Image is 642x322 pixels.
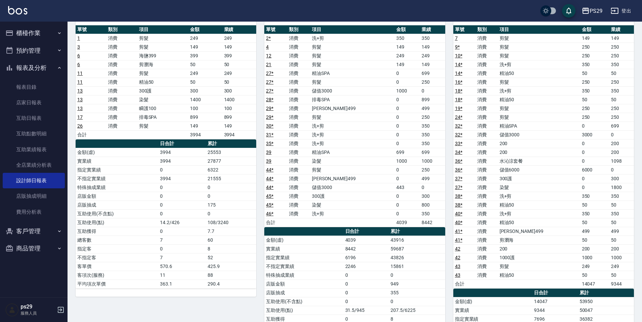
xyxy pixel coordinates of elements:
[453,25,476,34] th: 單號
[206,183,256,192] td: 0
[106,51,137,60] td: 消費
[287,139,310,148] td: 消費
[206,165,256,174] td: 6322
[188,34,222,43] td: 249
[420,95,445,104] td: 899
[137,25,188,34] th: 項目
[609,139,634,148] td: 200
[106,78,137,86] td: 消費
[3,188,65,204] a: 店販抽成明細
[476,34,498,43] td: 消費
[609,122,634,130] td: 699
[76,139,256,289] table: a dense table
[310,165,395,174] td: 剪髮
[287,104,310,113] td: 消費
[476,209,498,218] td: 消費
[310,192,395,200] td: 300護
[287,148,310,157] td: 消費
[188,60,222,69] td: 50
[206,192,256,200] td: 0
[137,60,188,69] td: 剪瀏海
[455,35,458,41] a: 7
[609,130,634,139] td: 0
[3,110,65,126] a: 互助日報表
[310,148,395,157] td: 精油SPA
[609,174,634,183] td: 300
[420,25,445,34] th: 業績
[77,97,83,102] a: 13
[77,62,80,67] a: 6
[106,43,137,51] td: 消費
[287,183,310,192] td: 消費
[188,130,222,139] td: 3994
[420,122,445,130] td: 350
[310,60,395,69] td: 剪髮
[476,157,498,165] td: 消費
[5,303,19,317] img: Person
[287,34,310,43] td: 消費
[137,113,188,122] td: 排毒SPA
[395,113,420,122] td: 0
[3,142,65,157] a: 互助業績報表
[266,62,271,67] a: 21
[310,86,395,95] td: 儲值3000
[476,113,498,122] td: 消費
[420,183,445,192] td: 0
[395,25,420,34] th: 金額
[3,126,65,141] a: 互助點數明細
[266,150,271,155] a: 39
[498,183,580,192] td: 染髮
[3,24,65,42] button: 櫃檯作業
[106,60,137,69] td: 消費
[580,165,610,174] td: 6000
[590,7,603,15] div: PS29
[158,183,206,192] td: 0
[158,148,206,157] td: 3994
[395,104,420,113] td: 0
[580,200,610,209] td: 50
[476,192,498,200] td: 消費
[158,209,206,218] td: 0
[77,35,80,41] a: 1
[264,25,445,227] table: a dense table
[266,158,271,164] a: 39
[580,95,610,104] td: 50
[137,43,188,51] td: 剪髮
[476,43,498,51] td: 消費
[609,43,634,51] td: 250
[106,122,137,130] td: 消費
[498,200,580,209] td: 精油50
[498,192,580,200] td: 洗+剪
[106,25,137,34] th: 類別
[287,200,310,209] td: 消費
[222,95,257,104] td: 1400
[76,183,158,192] td: 特殊抽成業績
[76,25,106,34] th: 單號
[287,43,310,51] td: 消費
[476,183,498,192] td: 消費
[609,51,634,60] td: 250
[222,122,257,130] td: 149
[310,139,395,148] td: 洗+剪
[77,114,83,120] a: 17
[188,78,222,86] td: 50
[188,69,222,78] td: 249
[498,25,580,34] th: 項目
[476,51,498,60] td: 消費
[137,69,188,78] td: 剪髮
[395,165,420,174] td: 0
[420,200,445,209] td: 800
[498,139,580,148] td: 200
[3,173,65,188] a: 設計師日報表
[188,122,222,130] td: 149
[498,174,580,183] td: 300護
[580,130,610,139] td: 3000
[580,113,610,122] td: 250
[580,148,610,157] td: 0
[420,165,445,174] td: 250
[76,165,158,174] td: 指定實業績
[287,69,310,78] td: 消費
[106,69,137,78] td: 消費
[395,174,420,183] td: 0
[609,148,634,157] td: 200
